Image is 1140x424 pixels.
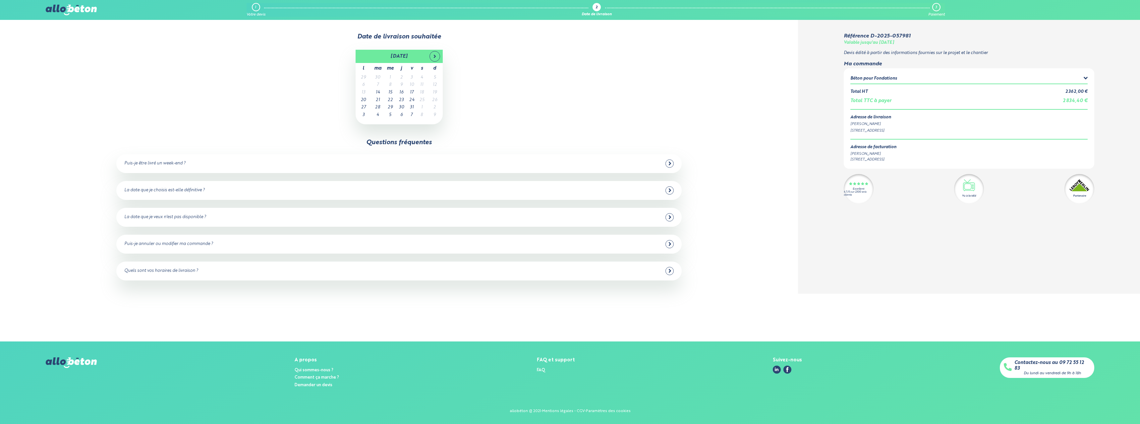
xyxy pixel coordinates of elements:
[371,63,384,74] th: ma
[396,74,407,82] td: 2
[935,5,937,10] div: 3
[427,74,443,82] td: 5
[371,104,384,111] td: 28
[1081,398,1133,417] iframe: Help widget launcher
[371,74,384,82] td: 30
[844,61,1095,67] div: Ma commande
[427,104,443,111] td: 2
[577,409,585,413] a: CGV
[417,74,427,82] td: 4
[582,3,612,17] a: 2 Date de livraison
[356,89,371,96] td: 13
[396,63,407,74] th: j
[417,89,427,96] td: 18
[1024,371,1081,376] div: Du lundi au vendredi de 9h à 18h
[407,63,417,74] th: v
[124,215,206,220] div: La date que je veux n'est pas disponible ?
[962,194,976,198] div: Vu à la télé
[417,111,427,119] td: 8
[417,81,427,89] td: 11
[582,13,612,17] div: Date de livraison
[371,96,384,104] td: 21
[407,81,417,89] td: 10
[371,50,427,63] th: [DATE]
[396,111,407,119] td: 6
[427,111,443,119] td: 9
[247,3,265,17] a: 1 Votre devis
[427,89,443,96] td: 19
[396,81,407,89] td: 9
[850,115,1088,120] div: Adresse de livraison
[417,96,427,104] td: 25
[407,111,417,119] td: 7
[1073,194,1086,198] div: Partenaire
[356,63,371,74] th: l
[295,383,332,387] a: Demander un devis
[417,63,427,74] th: s
[427,96,443,104] td: 26
[574,409,576,413] span: -
[384,96,396,104] td: 22
[850,75,1088,83] summary: Béton pour Fondations
[46,357,97,368] img: allobéton
[427,81,443,89] td: 12
[850,98,891,104] div: Total TTC à payer
[510,409,541,413] div: allobéton @ 2021
[396,104,407,111] td: 30
[384,111,396,119] td: 5
[850,76,897,81] div: Béton pour Fondations
[356,74,371,82] td: 29
[586,409,631,413] a: Paramètres des cookies
[1065,90,1088,94] div: 2 362,00 €
[773,357,802,363] div: Suivez-nous
[844,40,894,45] div: Valable jusqu'au [DATE]
[542,409,573,413] a: Mentions légales
[356,111,371,119] td: 3
[247,13,265,17] div: Votre devis
[928,13,945,17] div: Paiement
[407,74,417,82] td: 3
[585,409,586,413] div: -
[124,188,205,193] div: La date que je choisis est-elle définitive ?
[850,151,896,157] div: [PERSON_NAME]
[407,96,417,104] td: 24
[384,89,396,96] td: 15
[366,139,432,146] div: Questions fréquentes
[850,145,896,150] div: Adresse de facturation
[427,63,443,74] th: d
[295,357,339,363] div: A propos
[417,104,427,111] td: 1
[384,74,396,82] td: 1
[46,5,97,15] img: allobéton
[853,188,864,191] div: Excellent
[1063,98,1088,103] span: 2 834,40 €
[384,104,396,111] td: 29
[596,6,598,10] div: 2
[295,375,339,380] a: Comment ça marche ?
[124,242,213,247] div: Puis-je annuler ou modifier ma commande ?
[850,90,868,94] div: Total HT
[850,128,1088,134] div: [STREET_ADDRESS]
[371,111,384,119] td: 4
[356,104,371,111] td: 27
[371,81,384,89] td: 7
[844,51,1095,56] p: Devis édité à partir des informations fournies sur le projet et le chantier
[396,96,407,104] td: 23
[371,89,384,96] td: 14
[46,33,753,40] div: Date de livraison souhaitée
[384,81,396,89] td: 8
[124,161,186,166] div: Puis-je être livré un week-end ?
[356,96,371,104] td: 20
[396,89,407,96] td: 16
[850,157,896,162] div: [STREET_ADDRESS]
[255,5,256,10] div: 1
[844,191,874,197] div: 4.7/5 sur 2300 avis clients
[537,368,545,372] a: FAQ
[407,104,417,111] td: 31
[407,89,417,96] td: 17
[295,368,333,372] a: Qui sommes-nous ?
[384,63,396,74] th: me
[1014,360,1090,371] a: Contactez-nous au 09 72 55 12 83
[928,3,945,17] a: 3 Paiement
[124,269,198,273] div: Quels sont vos horaires de livraison ?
